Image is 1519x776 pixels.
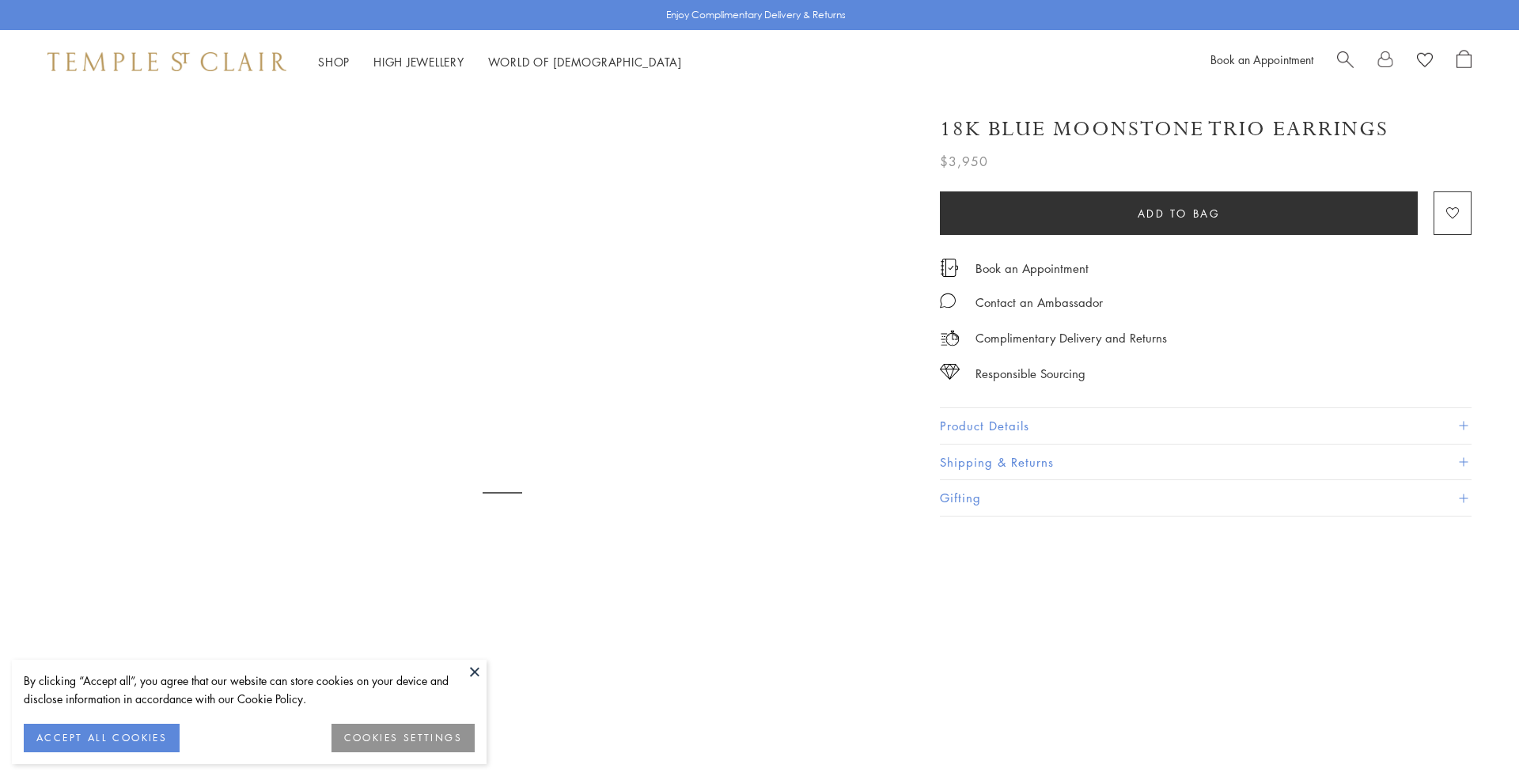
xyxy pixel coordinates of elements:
a: High JewelleryHigh Jewellery [373,54,464,70]
button: COOKIES SETTINGS [331,724,475,752]
nav: Main navigation [318,52,682,72]
a: ShopShop [318,54,350,70]
p: Complimentary Delivery and Returns [975,328,1167,348]
a: Open Shopping Bag [1456,50,1472,74]
a: Search [1337,50,1354,74]
div: Contact an Ambassador [975,293,1103,312]
span: $3,950 [940,151,988,172]
span: Add to bag [1138,205,1221,222]
button: ACCEPT ALL COOKIES [24,724,180,752]
img: icon_delivery.svg [940,328,960,348]
p: Enjoy Complimentary Delivery & Returns [666,7,846,23]
a: View Wishlist [1417,50,1433,74]
div: Responsible Sourcing [975,364,1085,384]
img: icon_appointment.svg [940,259,959,277]
a: Book an Appointment [975,259,1089,277]
button: Product Details [940,408,1472,444]
a: Book an Appointment [1210,51,1313,67]
div: By clicking “Accept all”, you agree that our website can store cookies on your device and disclos... [24,672,475,708]
button: Add to bag [940,191,1418,235]
button: Shipping & Returns [940,445,1472,480]
img: MessageIcon-01_2.svg [940,293,956,309]
a: World of [DEMOGRAPHIC_DATA]World of [DEMOGRAPHIC_DATA] [488,54,682,70]
img: Temple St. Clair [47,52,286,71]
img: icon_sourcing.svg [940,364,960,380]
button: Gifting [940,480,1472,516]
h1: 18K Blue Moonstone Trio Earrings [940,115,1388,143]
